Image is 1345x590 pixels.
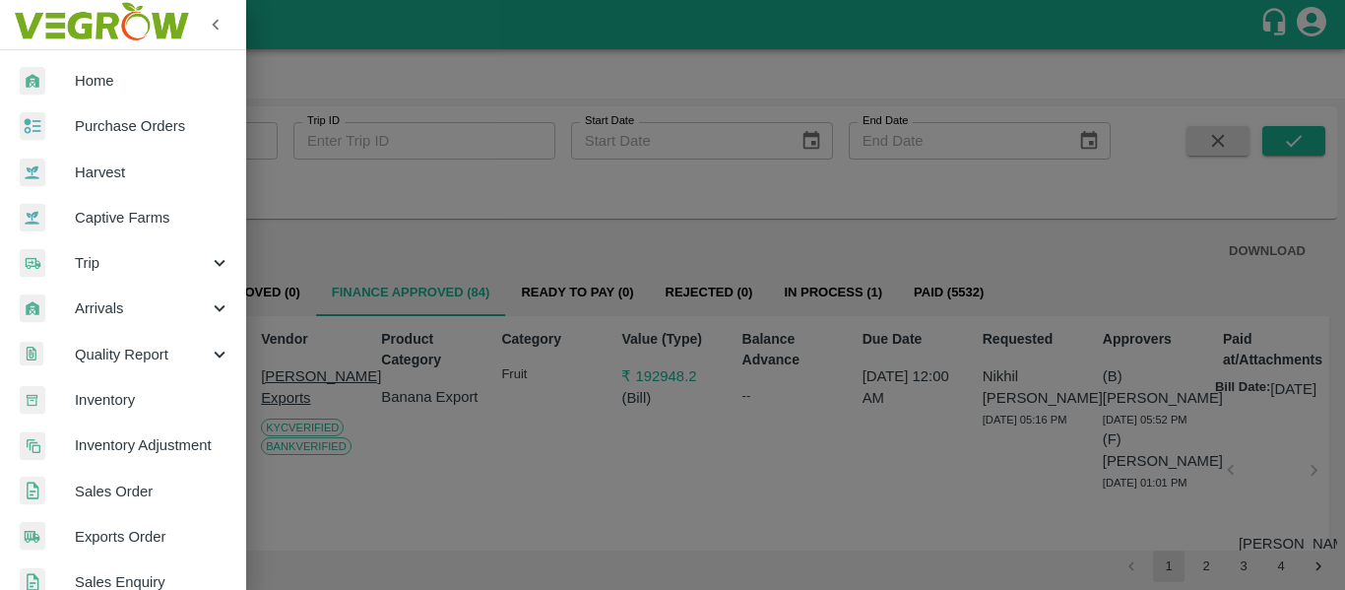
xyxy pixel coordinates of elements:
[20,249,45,278] img: delivery
[75,526,230,548] span: Exports Order
[75,252,209,274] span: Trip
[20,203,45,232] img: harvest
[20,67,45,96] img: whArrival
[75,207,230,229] span: Captive Farms
[75,297,209,319] span: Arrivals
[75,344,209,365] span: Quality Report
[20,386,45,415] img: whInventory
[20,112,45,141] img: reciept
[75,162,230,183] span: Harvest
[20,342,43,366] img: qualityReport
[20,158,45,187] img: harvest
[75,434,230,456] span: Inventory Adjustment
[20,295,45,323] img: whArrival
[20,431,45,460] img: inventory
[20,522,45,551] img: shipments
[75,389,230,411] span: Inventory
[75,481,230,502] span: Sales Order
[20,477,45,505] img: sales
[75,115,230,137] span: Purchase Orders
[75,70,230,92] span: Home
